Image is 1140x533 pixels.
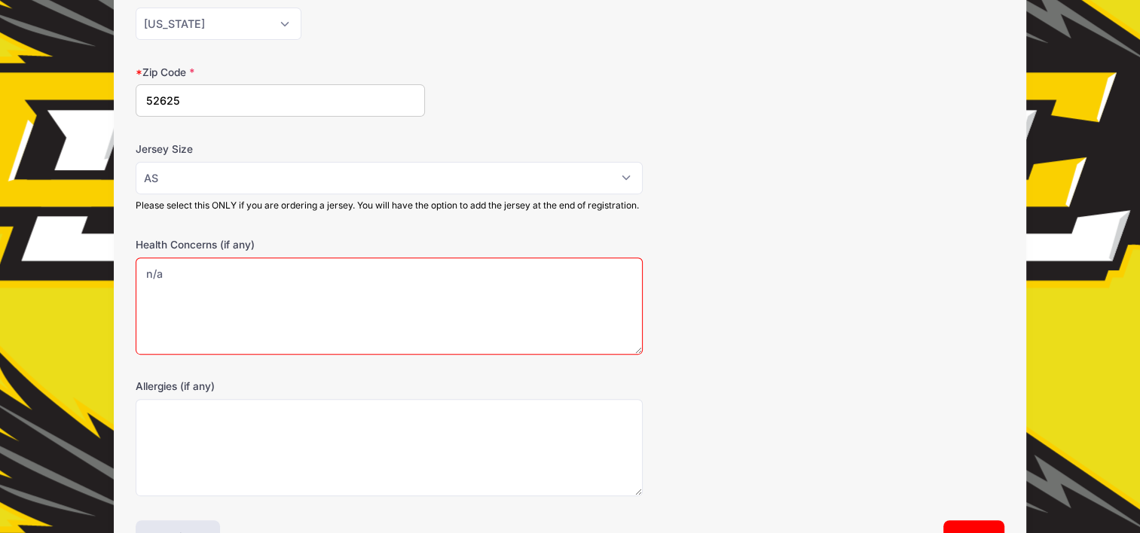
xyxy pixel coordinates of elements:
label: Health Concerns (if any) [136,237,425,252]
input: xxxxx [136,84,425,117]
label: Zip Code [136,65,425,80]
div: Please select this ONLY if you are ordering a jersey. You will have the option to add the jersey ... [136,199,642,212]
label: Allergies (if any) [136,379,425,394]
label: Jersey Size [136,142,425,157]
